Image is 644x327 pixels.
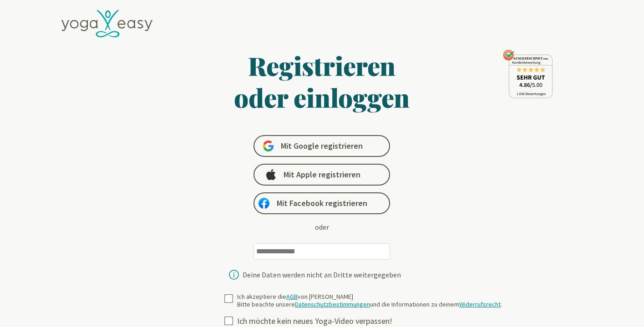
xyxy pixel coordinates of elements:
div: oder [315,221,329,232]
div: Ich möchte kein neues Yoga-Video verpassen! [237,316,509,327]
a: Mit Google registrieren [254,135,390,157]
h1: Registrieren oder einloggen [146,50,498,113]
span: Mit Apple registrieren [284,169,360,180]
div: Ich akzeptiere die von [PERSON_NAME] Bitte beachte unsere und die Informationen zu deinem . [237,293,502,309]
a: Datenschutzbestimmungen [295,300,370,308]
img: ausgezeichnet_seal.png [503,50,553,98]
div: Deine Daten werden nicht an Dritte weitergegeben [243,271,401,278]
a: Mit Apple registrieren [254,164,390,186]
span: Mit Google registrieren [281,141,363,151]
span: Mit Facebook registrieren [277,198,367,209]
a: Widerrufsrecht [459,300,501,308]
a: AGB [286,292,298,301]
a: Mit Facebook registrieren [254,192,390,214]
